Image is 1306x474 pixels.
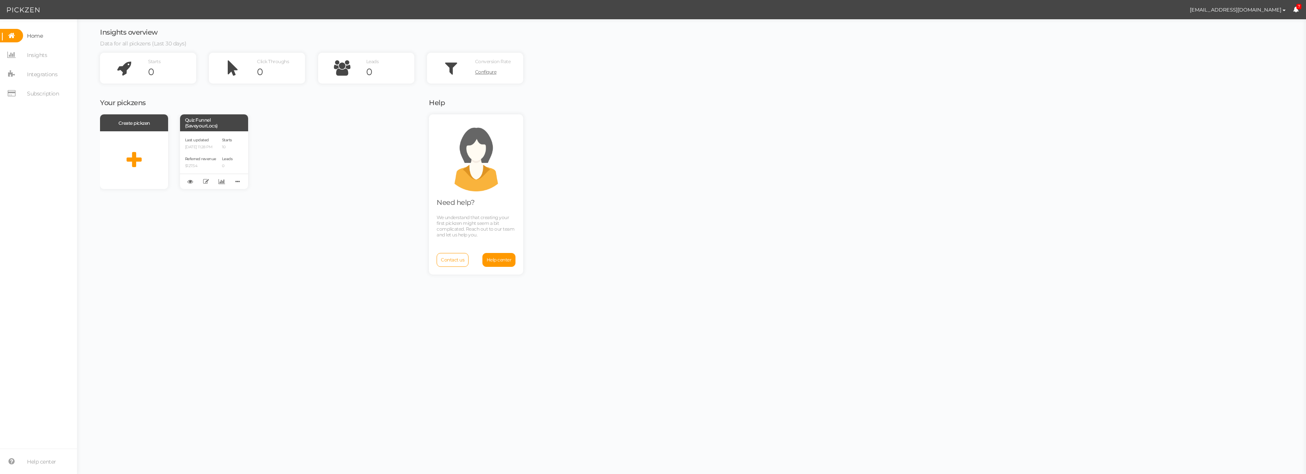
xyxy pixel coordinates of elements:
span: Home [27,30,43,42]
span: Leads [366,59,379,64]
button: [EMAIL_ADDRESS][DOMAIN_NAME] [1183,3,1293,16]
div: 0 [148,66,196,78]
div: Last updated [DATE] 11:28 PM Referred revenue $127.54 Starts 10 Leads 0 [180,131,248,189]
span: [EMAIL_ADDRESS][DOMAIN_NAME] [1190,7,1281,13]
img: Pickzen logo [7,5,40,15]
div: 0 [257,66,305,78]
p: 0 [222,164,233,169]
span: Help center [487,257,512,263]
span: Referred revenue [185,156,216,161]
a: Configure [475,66,523,78]
span: Data for all pickzens (Last 30 days) [100,40,186,47]
span: Insights [27,49,47,61]
img: support.png [442,122,511,191]
span: Create pickzen [118,120,150,126]
span: Your pickzens [100,99,146,107]
span: Configure [475,69,497,75]
span: Contact us [441,257,464,263]
span: Insights overview [100,28,158,37]
div: Quiz Funnel (SaveyourLocs) [180,114,248,131]
a: Help center [482,253,516,267]
img: 1e5ca9e13a0ff5c6b3e8a59aac4db333 [1169,3,1183,17]
span: Integrations [27,68,57,80]
span: Need help? [437,198,474,207]
span: Help center [27,456,56,468]
span: Conversion Rate [475,59,511,64]
div: 0 [366,66,414,78]
span: Leads [222,156,233,161]
span: Click Throughs [257,59,289,64]
span: Help [429,99,445,107]
span: 7 [1296,4,1302,10]
p: 10 [222,145,233,150]
span: Subscription [27,87,59,100]
p: [DATE] 11:28 PM [185,145,216,150]
span: Starts [148,59,160,64]
p: $127.54 [185,164,216,169]
span: We understand that creating your first pickzen might seem a bit complicated. Reach out to our tea... [437,214,514,238]
span: Starts [222,137,232,142]
span: Last updated [185,137,209,142]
